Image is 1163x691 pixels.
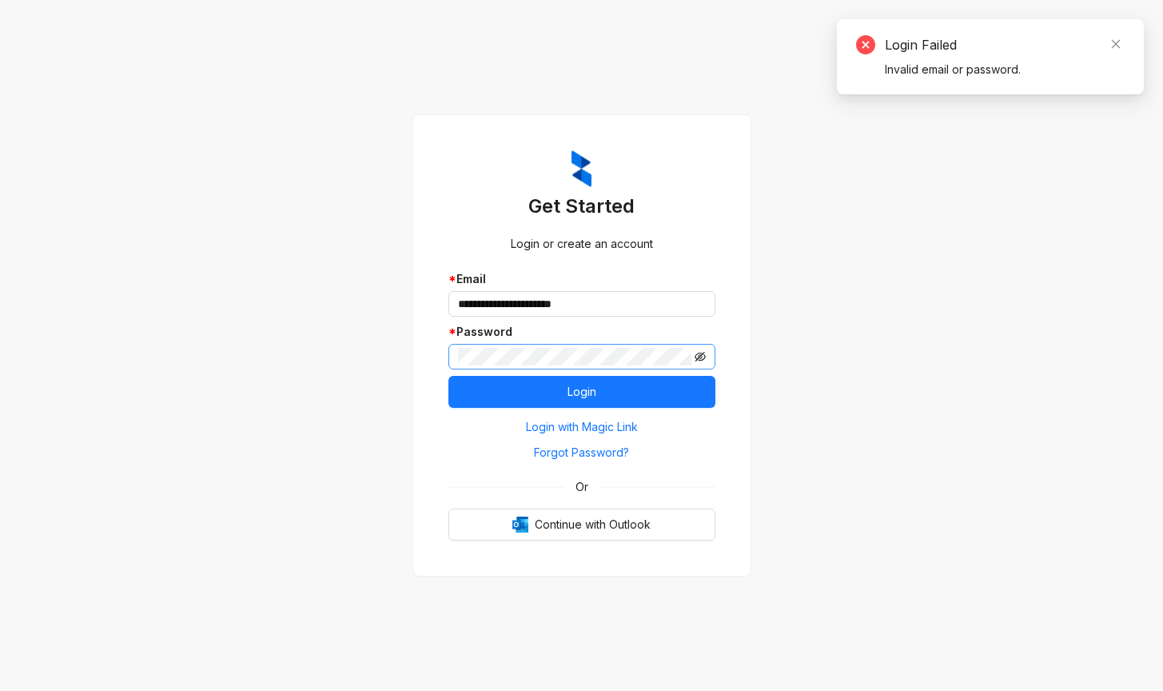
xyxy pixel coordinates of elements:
div: Login Failed [885,35,1125,54]
span: Login [568,383,596,401]
h3: Get Started [448,194,715,219]
button: OutlookContinue with Outlook [448,509,715,541]
span: Forgot Password? [534,444,629,461]
a: Close [1107,35,1125,53]
span: eye-invisible [695,351,706,362]
button: Login [448,376,715,408]
div: Email [448,270,715,288]
div: Password [448,323,715,341]
img: ZumaIcon [572,150,591,187]
span: close-circle [856,35,875,54]
div: Invalid email or password. [885,61,1125,78]
span: Or [564,478,599,496]
img: Outlook [512,517,528,533]
span: Continue with Outlook [535,516,651,533]
span: close [1110,38,1121,50]
div: Login or create an account [448,235,715,253]
span: Login with Magic Link [526,418,638,436]
button: Login with Magic Link [448,414,715,440]
button: Forgot Password? [448,440,715,465]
